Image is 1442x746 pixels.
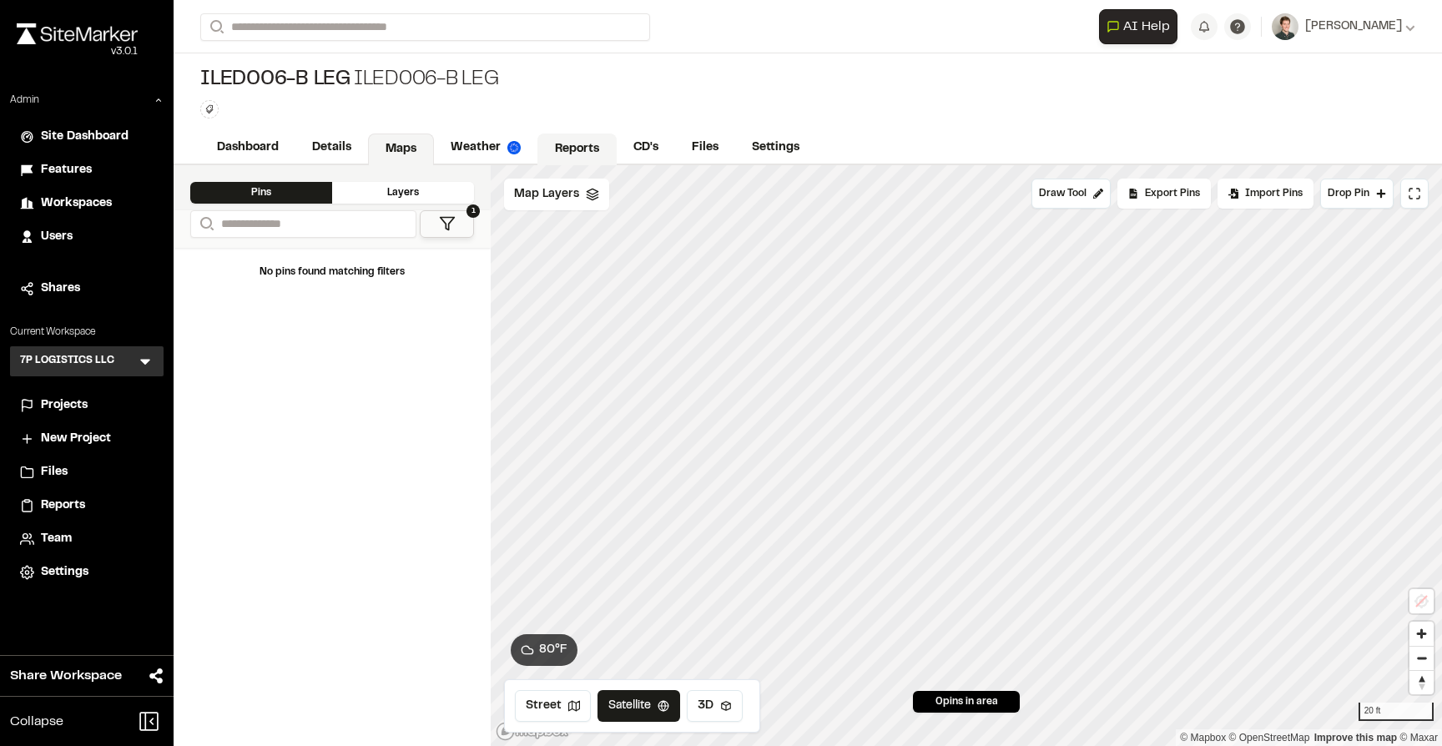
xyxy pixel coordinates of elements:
img: rebrand.png [17,23,138,44]
button: [PERSON_NAME] [1272,13,1415,40]
a: Reports [537,134,617,165]
button: Satellite [597,690,680,722]
button: Zoom out [1409,646,1434,670]
span: New Project [41,430,111,448]
span: Reset bearing to north [1409,671,1434,694]
span: Share Workspace [10,666,122,686]
div: Oh geez...please don't... [17,44,138,59]
div: Import Pins into your project [1218,179,1313,209]
span: 80 ° F [539,641,567,659]
button: Zoom in [1409,622,1434,646]
div: Pins [190,182,332,204]
span: Import Pins [1245,186,1303,201]
span: [PERSON_NAME] [1305,18,1402,36]
button: Street [515,690,591,722]
a: Settings [735,132,816,164]
button: 3D [687,690,743,722]
canvas: Map [491,165,1442,746]
span: 0 pins in area [935,694,998,709]
a: Dashboard [200,132,295,164]
a: Projects [20,396,154,415]
p: Current Workspace [10,325,164,340]
button: Drop Pin [1320,179,1394,209]
span: Team [41,530,72,548]
div: Layers [332,182,474,204]
span: Collapse [10,712,63,732]
span: Settings [41,563,88,582]
a: Files [20,463,154,481]
span: Workspaces [41,194,112,213]
a: Team [20,530,154,548]
span: No pins found matching filters [260,268,405,276]
span: Export Pins [1145,186,1200,201]
span: Files [41,463,68,481]
span: Shares [41,280,80,298]
span: 1 [466,204,480,218]
span: Zoom out [1409,647,1434,670]
button: Reset bearing to north [1409,670,1434,694]
a: Maxar [1399,732,1438,743]
span: ILED006-B leg [200,67,350,93]
span: AI Help [1123,17,1170,37]
a: Weather [434,132,537,164]
div: No pins available to export [1117,179,1211,209]
a: OpenStreetMap [1229,732,1310,743]
a: Shares [20,280,154,298]
a: Reports [20,496,154,515]
a: CD's [617,132,675,164]
button: 1 [420,210,474,238]
div: Open AI Assistant [1099,9,1184,44]
a: New Project [20,430,154,448]
img: User [1272,13,1298,40]
button: Search [200,13,230,41]
img: precipai.png [507,141,521,154]
div: 20 ft [1359,703,1434,721]
span: Users [41,228,73,246]
span: Site Dashboard [41,128,129,146]
a: Site Dashboard [20,128,154,146]
span: Map Layers [514,185,579,204]
span: Drop Pin [1328,186,1369,201]
button: Location not available [1409,589,1434,613]
button: Draw Tool [1031,179,1111,209]
button: Edit Tags [200,100,219,118]
a: Mapbox [1180,732,1226,743]
a: Mapbox logo [496,722,569,741]
a: Settings [20,563,154,582]
span: Draw Tool [1039,186,1087,201]
a: Details [295,132,368,164]
p: Admin [10,93,39,108]
span: Reports [41,496,85,515]
div: ILED006-B leg [200,67,499,93]
a: Files [675,132,735,164]
a: Workspaces [20,194,154,213]
a: Features [20,161,154,179]
h3: 7P LOGISTICS LLC [20,353,114,370]
span: Features [41,161,92,179]
a: Users [20,228,154,246]
a: Map feedback [1314,732,1397,743]
button: 80°F [511,634,577,666]
button: Open AI Assistant [1099,9,1177,44]
a: Maps [368,134,434,165]
span: Projects [41,396,88,415]
button: Search [190,210,220,238]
